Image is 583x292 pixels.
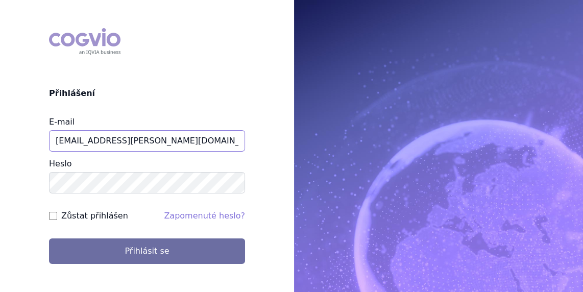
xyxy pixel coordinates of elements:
[49,117,75,127] label: E-mail
[49,28,120,55] div: COGVIO
[61,210,128,222] label: Zůstat přihlášen
[164,211,245,221] a: Zapomenuté heslo?
[49,238,245,264] button: Přihlásit se
[49,87,245,100] h2: Přihlášení
[49,159,71,168] label: Heslo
